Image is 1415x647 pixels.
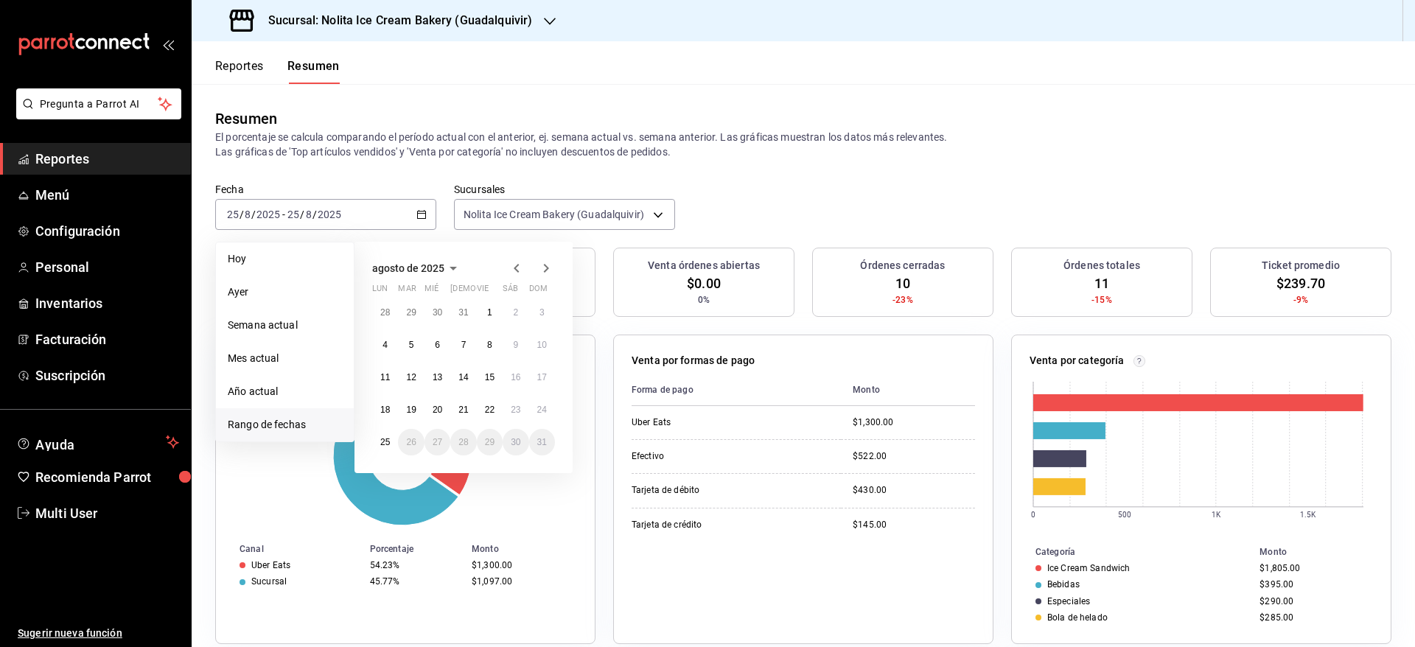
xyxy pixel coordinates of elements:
button: 1 de agosto de 2025 [477,299,503,326]
div: Tarjeta de débito [632,484,779,497]
button: 20 de agosto de 2025 [424,396,450,423]
abbr: martes [398,284,416,299]
button: 30 de agosto de 2025 [503,429,528,455]
th: Forma de pago [632,374,841,406]
h3: Venta órdenes abiertas [648,258,760,273]
th: Porcentaje [364,541,466,557]
label: Sucursales [454,184,675,195]
span: 0% [698,293,710,307]
div: Bebidas [1047,579,1080,590]
abbr: 7 de agosto de 2025 [461,340,467,350]
abbr: jueves [450,284,537,299]
button: open_drawer_menu [162,38,174,50]
span: Menú [35,185,179,205]
div: Resumen [215,108,277,130]
div: $1,097.00 [472,576,571,587]
button: 12 de agosto de 2025 [398,364,424,391]
input: -- [244,209,251,220]
span: Personal [35,257,179,277]
text: 1.5K [1300,511,1316,519]
p: Venta por categoría [1030,353,1125,368]
div: Efectivo [632,450,779,463]
abbr: miércoles [424,284,439,299]
span: Rango de fechas [228,417,342,433]
abbr: 29 de julio de 2025 [406,307,416,318]
span: Recomienda Parrot [35,467,179,487]
button: 26 de agosto de 2025 [398,429,424,455]
span: Hoy [228,251,342,267]
button: 11 de agosto de 2025 [372,364,398,391]
abbr: 24 de agosto de 2025 [537,405,547,415]
h3: Órdenes totales [1063,258,1140,273]
button: 31 de agosto de 2025 [529,429,555,455]
button: Reportes [215,59,264,84]
abbr: sábado [503,284,518,299]
abbr: 5 de agosto de 2025 [409,340,414,350]
button: 29 de agosto de 2025 [477,429,503,455]
h3: Ticket promedio [1262,258,1340,273]
button: 6 de agosto de 2025 [424,332,450,358]
button: 14 de agosto de 2025 [450,364,476,391]
span: Multi User [35,503,179,523]
abbr: 12 de agosto de 2025 [406,372,416,382]
button: 24 de agosto de 2025 [529,396,555,423]
a: Pregunta a Parrot AI [10,107,181,122]
abbr: 4 de agosto de 2025 [382,340,388,350]
button: 23 de agosto de 2025 [503,396,528,423]
button: 19 de agosto de 2025 [398,396,424,423]
span: Reportes [35,149,179,169]
text: 1K [1212,511,1221,519]
button: 27 de agosto de 2025 [424,429,450,455]
abbr: lunes [372,284,388,299]
abbr: 13 de agosto de 2025 [433,372,442,382]
abbr: 15 de agosto de 2025 [485,372,495,382]
button: 25 de agosto de 2025 [372,429,398,455]
div: $285.00 [1259,612,1367,623]
abbr: 25 de agosto de 2025 [380,437,390,447]
span: / [300,209,304,220]
div: $522.00 [853,450,975,463]
span: - [282,209,285,220]
abbr: 21 de agosto de 2025 [458,405,468,415]
span: / [312,209,317,220]
div: $1,805.00 [1259,563,1367,573]
div: $430.00 [853,484,975,497]
span: Inventarios [35,293,179,313]
button: Resumen [287,59,340,84]
abbr: 9 de agosto de 2025 [513,340,518,350]
abbr: 10 de agosto de 2025 [537,340,547,350]
abbr: 26 de agosto de 2025 [406,437,416,447]
abbr: 22 de agosto de 2025 [485,405,495,415]
div: Uber Eats [251,560,290,570]
span: 11 [1094,273,1109,293]
span: Ayer [228,284,342,300]
div: 54.23% [370,560,460,570]
input: ---- [317,209,342,220]
abbr: 6 de agosto de 2025 [435,340,440,350]
div: Bola de helado [1047,612,1108,623]
span: Sugerir nueva función [18,626,179,641]
input: -- [287,209,300,220]
span: Nolita Ice Cream Bakery (Guadalquivir) [464,207,644,222]
button: agosto de 2025 [372,259,462,277]
abbr: 3 de agosto de 2025 [539,307,545,318]
button: 7 de agosto de 2025 [450,332,476,358]
abbr: 31 de agosto de 2025 [537,437,547,447]
input: ---- [256,209,281,220]
abbr: 30 de agosto de 2025 [511,437,520,447]
input: -- [226,209,240,220]
button: 5 de agosto de 2025 [398,332,424,358]
abbr: viernes [477,284,489,299]
span: Facturación [35,329,179,349]
span: / [251,209,256,220]
button: 13 de agosto de 2025 [424,364,450,391]
input: -- [305,209,312,220]
button: 21 de agosto de 2025 [450,396,476,423]
text: 0 [1031,511,1035,519]
div: 45.77% [370,576,460,587]
abbr: 30 de julio de 2025 [433,307,442,318]
span: Suscripción [35,366,179,385]
button: 16 de agosto de 2025 [503,364,528,391]
p: El porcentaje se calcula comparando el período actual con el anterior, ej. semana actual vs. sema... [215,130,1391,159]
span: -23% [892,293,913,307]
